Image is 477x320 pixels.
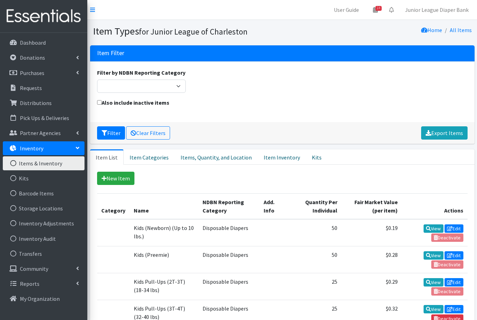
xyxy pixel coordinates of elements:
button: Filter [97,126,125,140]
p: Community [20,265,48,272]
a: View [424,305,443,313]
label: Also include inactive items [97,98,169,107]
p: Partner Agencies [20,129,61,136]
label: Filter by NDBN Reporting Category [97,68,185,77]
a: Items, Quantity, and Location [175,149,258,165]
td: Kids Pull-Ups (2T-3T) (18-34 lbs) [130,273,198,300]
th: Name [130,193,198,219]
a: Clear Filters [126,126,170,140]
td: 25 [287,273,342,300]
a: Items & Inventory [3,156,85,170]
small: for Junior League of Charleston [139,27,248,37]
a: Storage Locations [3,201,85,215]
a: Junior League Diaper Bank [399,3,474,17]
a: Item Inventory [258,149,306,165]
a: View [424,251,443,260]
td: $0.19 [342,219,402,246]
th: Quantity Per Individual [287,193,342,219]
p: Donations [20,54,45,61]
a: All Items [450,27,472,34]
td: Kids (Newborn) (Up to 10 lbs.) [130,219,198,246]
p: Dashboard [20,39,46,46]
a: User Guide [328,3,365,17]
a: New Item [97,172,134,185]
td: 50 [287,246,342,273]
td: 50 [287,219,342,246]
p: Inventory [20,145,43,152]
a: Barcode Items [3,186,85,200]
a: Inventory Audit [3,232,85,246]
th: Fair Market Value (per item) [342,193,402,219]
input: Also include inactive items [97,100,102,105]
h3: Item Filter [97,50,124,57]
td: Kids (Preemie) [130,246,198,273]
td: Disposable Diapers [198,219,259,246]
td: $0.28 [342,246,402,273]
a: Kits [306,149,328,165]
td: Disposable Diapers [198,246,259,273]
td: Disposable Diapers [198,273,259,300]
a: Purchases [3,66,85,80]
p: My Organization [20,295,60,302]
a: Dashboard [3,36,85,50]
th: NDBN Reporting Category [198,193,259,219]
h1: Item Types [93,25,280,37]
a: Pick Ups & Deliveries [3,111,85,125]
th: Actions [402,193,468,219]
img: HumanEssentials [3,5,85,28]
a: Home [421,27,442,34]
a: Inventory [3,141,85,155]
a: Distributions [3,96,85,110]
a: Inventory Adjustments [3,216,85,230]
a: Donations [3,51,85,65]
a: Reports [3,277,85,291]
a: Item Categories [124,149,175,165]
a: Community [3,262,85,276]
a: View [424,278,443,286]
a: Partner Agencies [3,126,85,140]
a: Edit [445,224,463,233]
a: Export Items [421,126,468,140]
td: $0.29 [342,273,402,300]
a: Item List [90,149,124,165]
a: Edit [445,305,463,313]
th: Add. Info [259,193,286,219]
th: Category [97,193,130,219]
a: Requests [3,81,85,95]
a: Edit [445,251,463,260]
p: Requests [20,84,42,91]
a: Edit [445,278,463,286]
a: Transfers [3,247,85,261]
p: Distributions [20,99,52,106]
a: View [424,224,443,233]
a: Kits [3,171,85,185]
p: Reports [20,280,39,287]
p: Pick Ups & Deliveries [20,114,69,121]
a: My Organization [3,292,85,306]
a: 14 [367,3,383,17]
span: 14 [375,6,382,11]
p: Purchases [20,69,44,76]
